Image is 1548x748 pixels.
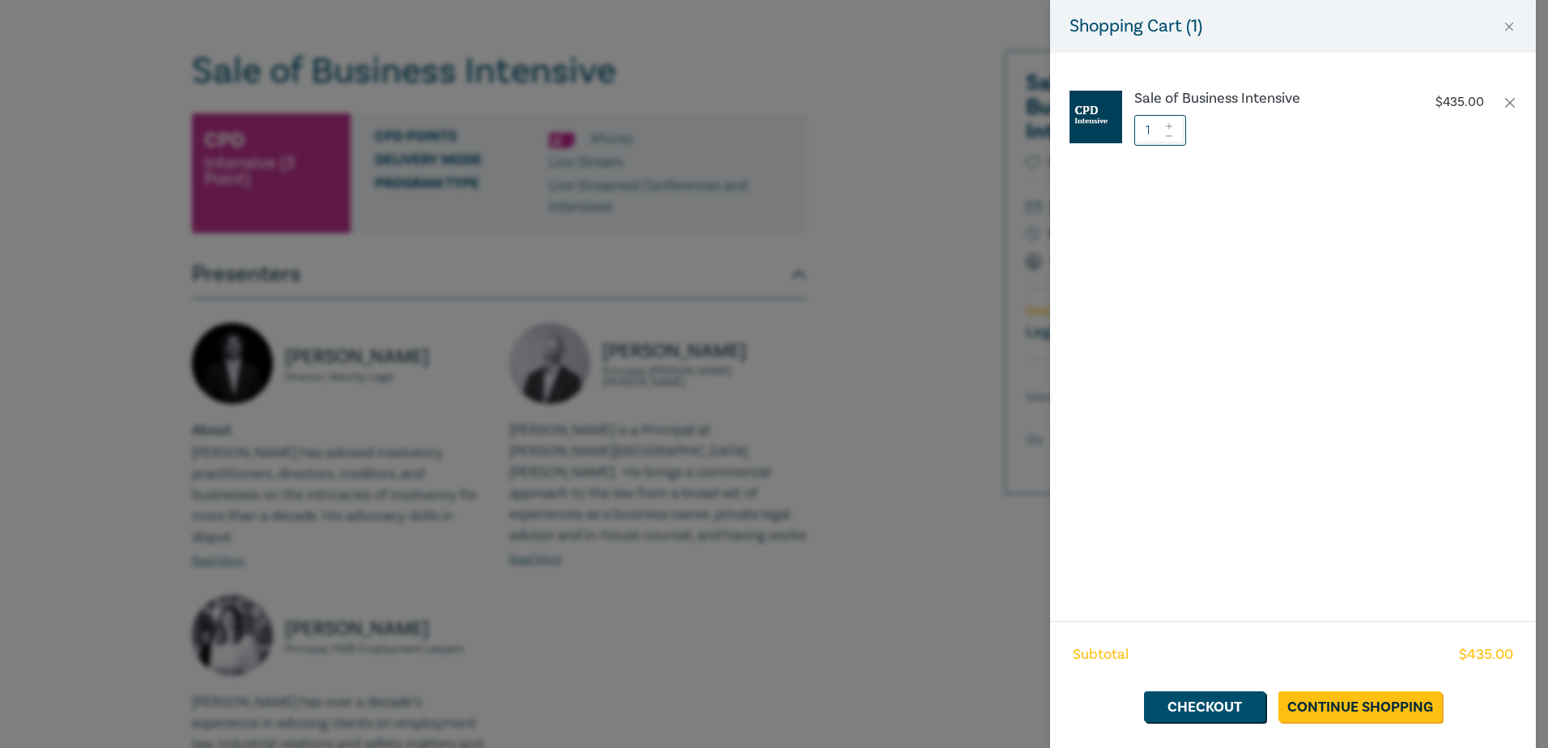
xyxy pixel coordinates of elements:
img: CPD%20Intensive.jpg [1070,91,1122,143]
span: Subtotal [1073,644,1129,665]
input: 1 [1134,115,1186,146]
a: Sale of Business Intensive [1134,91,1403,107]
p: $ 435.00 [1435,95,1484,110]
button: Close [1502,19,1516,34]
a: Continue Shopping [1278,691,1442,722]
h5: Shopping Cart ( 1 ) [1070,13,1202,40]
a: Checkout [1144,691,1265,722]
span: $ 435.00 [1459,644,1513,665]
